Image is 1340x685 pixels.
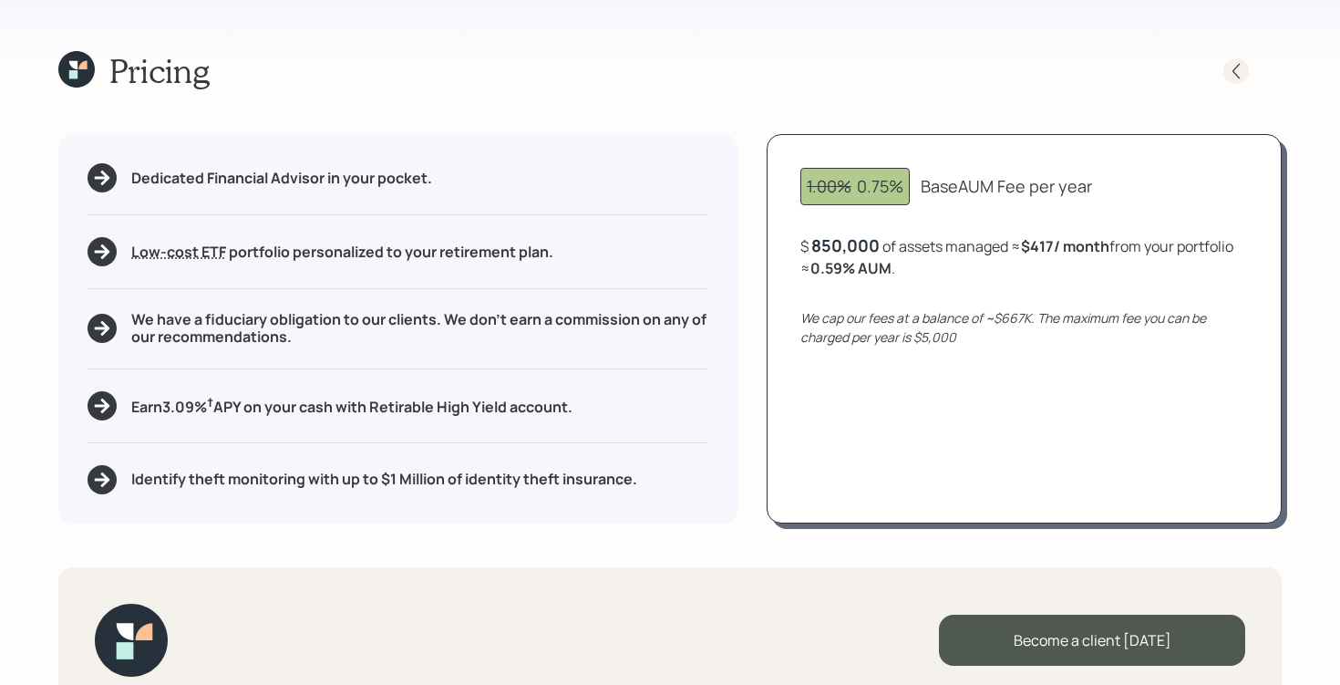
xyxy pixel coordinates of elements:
i: We cap our fees at a balance of ~$667K. The maximum fee you can be charged per year is $5,000 [800,309,1206,346]
div: 0.75% [807,174,903,199]
div: $ of assets managed ≈ from your portfolio ≈ . [800,234,1248,279]
h5: Identify theft monitoring with up to $1 Million of identity theft insurance. [131,471,637,488]
h5: We have a fiduciary obligation to our clients. We don't earn a commission on any of our recommend... [131,311,708,346]
b: 0.59 % AUM [810,258,892,278]
h5: Dedicated Financial Advisor in your pocket. [131,170,432,187]
div: 850,000 [811,234,880,256]
div: Base AUM Fee per year [921,174,1092,199]
sup: † [207,394,213,410]
h5: Earn 3.09 % APY on your cash with Retirable High Yield account. [131,394,572,417]
div: Become a client [DATE] [939,615,1245,666]
h5: portfolio personalized to your retirement plan. [131,244,553,261]
span: 1.00% [807,175,851,197]
h1: Pricing [109,51,210,90]
b: $417 / month [1021,236,1109,256]
span: Low-cost ETF [131,242,226,262]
